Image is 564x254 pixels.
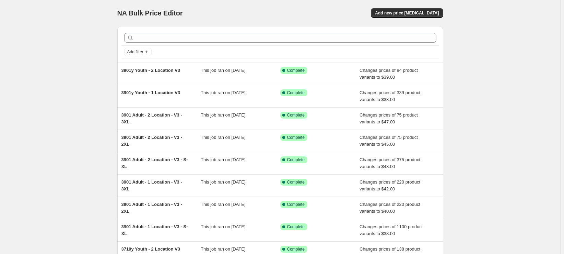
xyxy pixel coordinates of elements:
span: Changes prices of 75 product variants to $45.00 [360,135,418,147]
span: Complete [287,112,305,118]
span: This job ran on [DATE]. [201,135,247,140]
span: This job ran on [DATE]. [201,224,247,229]
button: Add new price [MEDICAL_DATA] [371,8,443,18]
span: This job ran on [DATE]. [201,246,247,252]
span: This job ran on [DATE]. [201,90,247,95]
span: Add filter [127,49,143,55]
span: Complete [287,90,305,96]
span: Changes prices of 375 product variants to $43.00 [360,157,420,169]
span: Complete [287,157,305,163]
span: Add new price [MEDICAL_DATA] [375,10,439,16]
span: Changes prices of 220 product variants to $42.00 [360,179,420,191]
span: 3901y Youth - 1 Location V3 [121,90,180,95]
span: This job ran on [DATE]. [201,179,247,185]
span: NA Bulk Price Editor [117,9,183,17]
button: Add filter [124,48,152,56]
span: 3901 Adult - 2 Location - V3 - 3XL [121,112,182,124]
span: This job ran on [DATE]. [201,112,247,118]
span: Complete [287,202,305,207]
span: Complete [287,224,305,230]
span: 3901 Adult - 1 Location - V3 - 3XL [121,179,182,191]
span: 3901 Adult - 1 Location - V3 - S-XL [121,224,188,236]
span: Changes prices of 75 product variants to $47.00 [360,112,418,124]
span: This job ran on [DATE]. [201,202,247,207]
span: This job ran on [DATE]. [201,157,247,162]
span: Complete [287,246,305,252]
span: 3901 Adult - 2 Location - V3 - 2XL [121,135,182,147]
span: Changes prices of 1100 product variants to $38.00 [360,224,423,236]
span: Complete [287,135,305,140]
span: 3901 Adult - 1 Location - V3 - 2XL [121,202,182,214]
span: 3901 Adult - 2 Location - V3 - S-XL [121,157,188,169]
span: Changes prices of 84 product variants to $39.00 [360,68,418,80]
span: Changes prices of 220 product variants to $40.00 [360,202,420,214]
span: 3719y Youth - 2 Location V3 [121,246,180,252]
span: Complete [287,179,305,185]
span: Changes prices of 339 product variants to $33.00 [360,90,420,102]
span: 3901y Youth - 2 Location V3 [121,68,180,73]
span: Complete [287,68,305,73]
span: This job ran on [DATE]. [201,68,247,73]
